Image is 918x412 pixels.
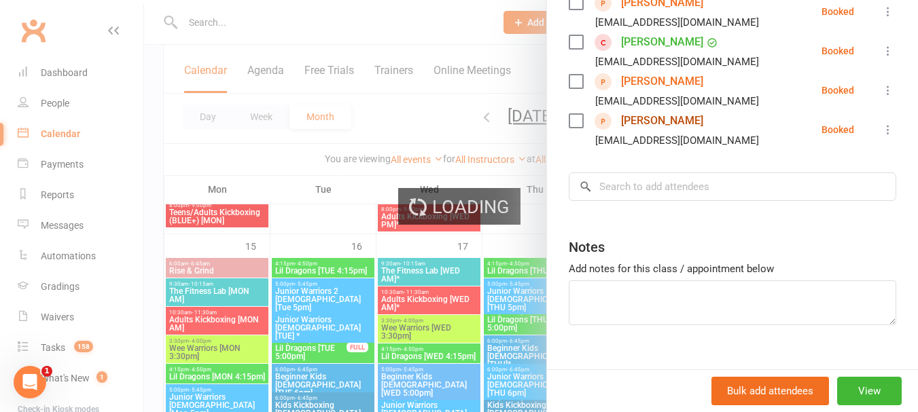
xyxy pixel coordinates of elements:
a: [PERSON_NAME] [621,71,703,92]
div: [EMAIL_ADDRESS][DOMAIN_NAME] [595,53,759,71]
iframe: Intercom live chat [14,366,46,398]
div: Booked [822,86,854,95]
div: Add notes for this class / appointment below [569,261,896,277]
a: [PERSON_NAME] [621,110,703,132]
span: 1 [41,366,52,377]
div: Booked [822,125,854,134]
input: Search to add attendees [569,172,896,201]
a: [PERSON_NAME] [621,31,703,53]
div: [EMAIL_ADDRESS][DOMAIN_NAME] [595,92,759,110]
div: Booked [822,7,854,16]
div: [EMAIL_ADDRESS][DOMAIN_NAME] [595,14,759,31]
button: View [837,377,902,405]
div: [EMAIL_ADDRESS][DOMAIN_NAME] [595,132,759,149]
button: Bulk add attendees [711,377,829,405]
div: Booked [822,46,854,56]
div: Notes [569,238,605,257]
